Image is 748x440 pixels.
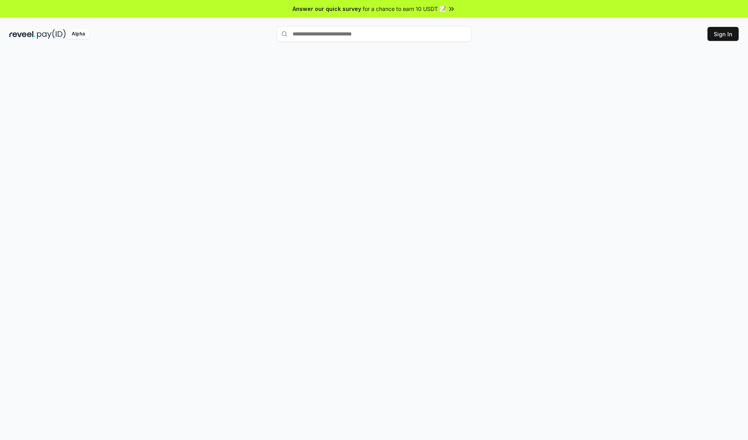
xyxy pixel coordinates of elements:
button: Sign In [707,27,739,41]
img: pay_id [37,29,66,39]
div: Alpha [67,29,89,39]
span: Answer our quick survey [293,5,361,13]
img: reveel_dark [9,29,35,39]
span: for a chance to earn 10 USDT 📝 [363,5,446,13]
